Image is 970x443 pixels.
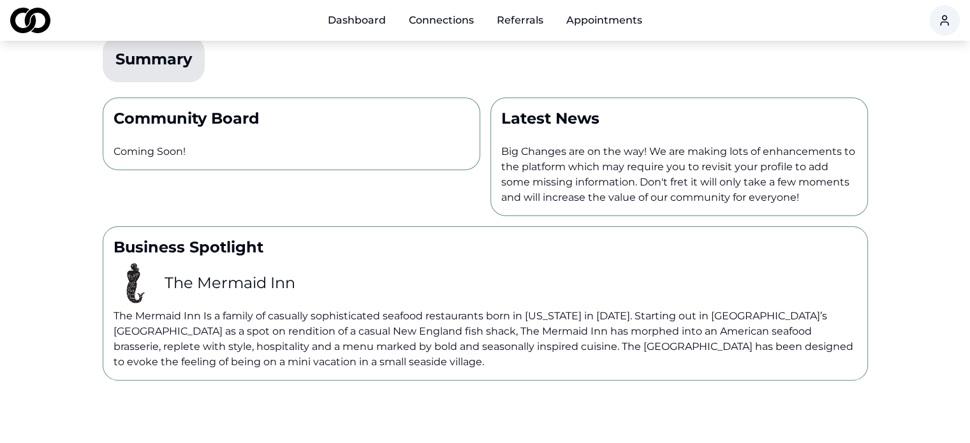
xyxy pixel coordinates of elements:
a: Dashboard [318,8,396,33]
img: logo [10,8,50,33]
p: Business Spotlight [114,237,857,258]
p: The Mermaid Inn Is a family of casually sophisticated seafood restaurants born in [US_STATE] in [... [114,309,857,370]
p: Latest News [501,108,857,129]
p: Community Board [114,108,469,129]
a: Connections [399,8,484,33]
h3: The Mermaid Inn [165,273,295,293]
p: Coming Soon! [114,144,469,159]
nav: Main [318,8,652,33]
img: 2536d4df-93e4-455f-9ee8-7602d4669c22-images-images-profile_picture.png [114,263,154,303]
p: Big Changes are on the way! We are making lots of enhancements to the platform which may require ... [501,144,857,205]
div: Summary [115,49,192,69]
a: Appointments [556,8,652,33]
a: Referrals [487,8,554,33]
